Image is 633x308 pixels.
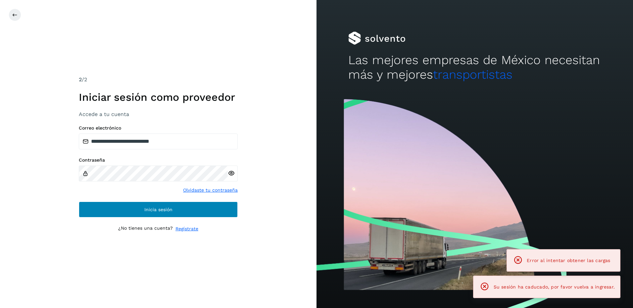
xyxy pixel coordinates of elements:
[79,157,238,163] label: Contraseña
[79,76,238,84] div: /2
[348,53,602,82] h2: Las mejores empresas de México necesitan más y mejores
[175,225,198,232] a: Regístrate
[79,125,238,131] label: Correo electrónico
[118,225,173,232] p: ¿No tienes una cuenta?
[183,187,238,194] a: Olvidaste tu contraseña
[527,258,610,263] span: Error al intentar obtener las cargas
[144,207,172,212] span: Inicia sesión
[433,67,512,82] span: transportistas
[494,284,615,289] span: Su sesión ha caducado, por favor vuelva a ingresar.
[79,202,238,217] button: Inicia sesión
[79,111,238,117] h3: Accede a tu cuenta
[79,76,82,83] span: 2
[79,91,238,103] h1: Iniciar sesión como proveedor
